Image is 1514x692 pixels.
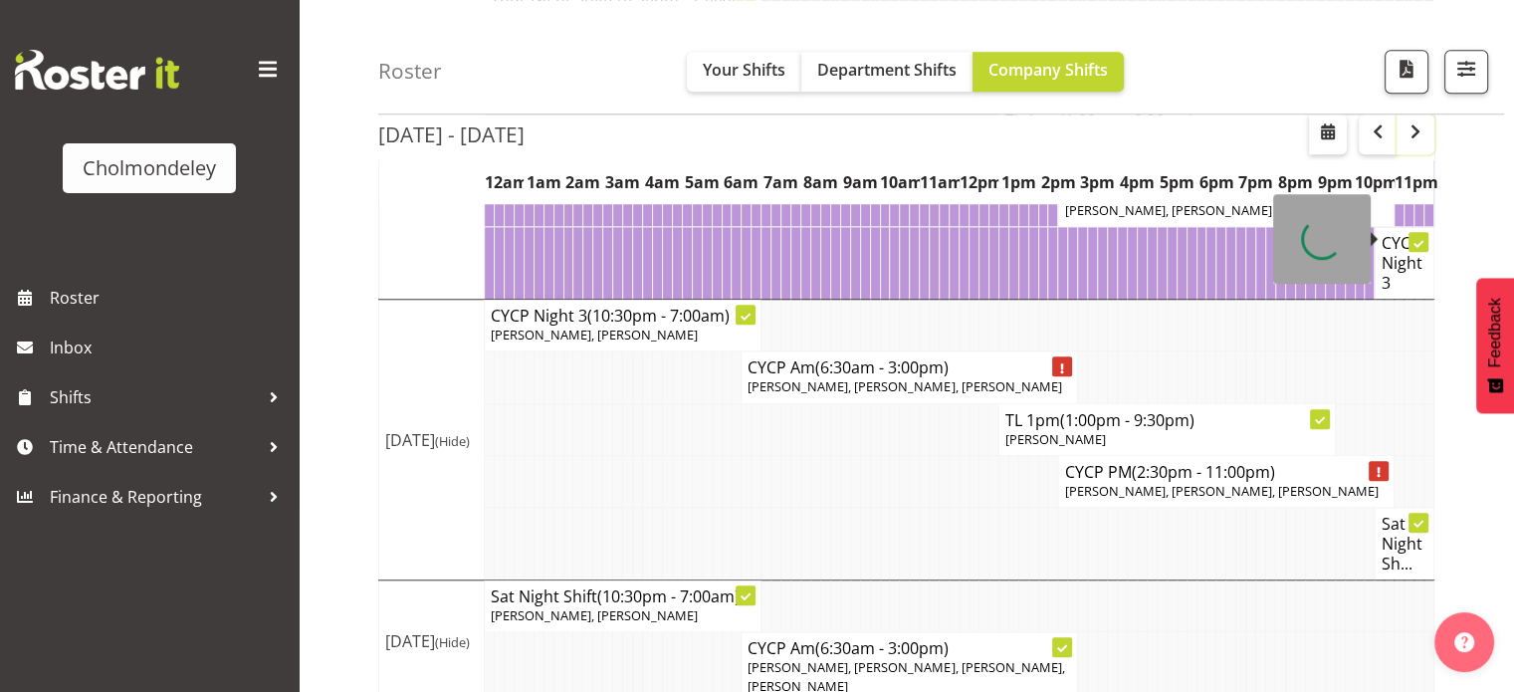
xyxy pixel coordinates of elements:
[50,333,289,362] span: Inbox
[1395,159,1434,205] th: 11pm
[1118,159,1158,205] th: 4pm
[491,306,755,326] h4: CYCP Night 3
[435,432,470,450] span: (Hide)
[1196,159,1236,205] th: 6pm
[1486,298,1504,367] span: Feedback
[1078,159,1118,205] th: 3pm
[840,159,880,205] th: 9am
[491,586,755,606] h4: Sat Night Shift
[703,59,785,81] span: Your Shifts
[1038,159,1078,205] th: 2pm
[1276,159,1316,205] th: 8pm
[379,300,485,580] td: [DATE]
[880,159,920,205] th: 10am
[378,121,525,147] h2: [DATE] - [DATE]
[1157,159,1196,205] th: 5pm
[815,356,949,378] span: (6:30am - 3:00pm)
[491,606,698,624] span: [PERSON_NAME], [PERSON_NAME]
[378,60,442,83] h4: Roster
[815,637,949,659] span: (6:30am - 3:00pm)
[1236,159,1276,205] th: 7pm
[1454,632,1474,652] img: help-xxl-2.png
[998,159,1038,205] th: 1pm
[50,382,259,412] span: Shifts
[973,52,1124,92] button: Company Shifts
[643,159,683,205] th: 4am
[1131,461,1274,483] span: (2:30pm - 11:00pm)
[597,585,740,607] span: (10:30pm - 7:00am)
[748,638,1071,658] h4: CYCP Am
[603,159,643,205] th: 3am
[15,50,179,90] img: Rosterit website logo
[50,482,259,512] span: Finance & Reporting
[682,159,722,205] th: 5am
[1005,430,1106,448] span: [PERSON_NAME]
[83,153,216,183] div: Cholmondeley
[1381,233,1427,293] h4: CYCP Night 3
[1315,159,1355,205] th: 9pm
[563,159,603,205] th: 2am
[1381,514,1427,574] h4: Sat Night Sh...
[722,159,761,205] th: 6am
[1064,462,1388,482] h4: CYCP PM
[1385,50,1428,94] button: Download a PDF of the roster according to the set date range.
[920,159,960,205] th: 11am
[491,326,698,344] span: [PERSON_NAME], [PERSON_NAME]
[960,159,999,205] th: 12pm
[50,283,289,313] span: Roster
[1309,115,1347,154] button: Select a specific date within the roster.
[1355,159,1395,205] th: 10pm
[988,59,1108,81] span: Company Shifts
[50,432,259,462] span: Time & Attendance
[761,159,801,205] th: 7am
[801,159,841,205] th: 8am
[748,357,1071,377] h4: CYCP Am
[748,377,1061,395] span: [PERSON_NAME], [PERSON_NAME], [PERSON_NAME]
[1476,278,1514,413] button: Feedback - Show survey
[817,59,957,81] span: Department Shifts
[1064,482,1378,500] span: [PERSON_NAME], [PERSON_NAME], [PERSON_NAME]
[435,633,470,651] span: (Hide)
[1060,409,1194,431] span: (1:00pm - 9:30pm)
[687,52,801,92] button: Your Shifts
[587,305,730,327] span: (10:30pm - 7:00am)
[1005,410,1329,430] h4: TL 1pm
[524,159,563,205] th: 1am
[1444,50,1488,94] button: Filter Shifts
[801,52,973,92] button: Department Shifts
[485,159,525,205] th: 12am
